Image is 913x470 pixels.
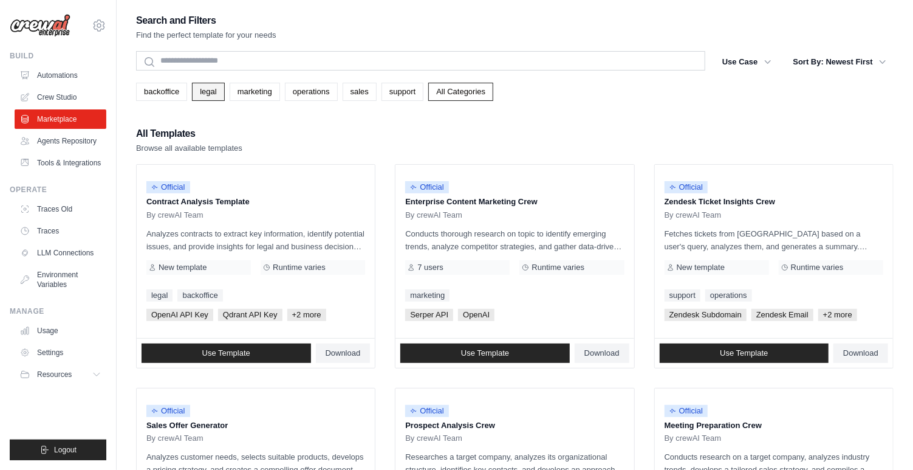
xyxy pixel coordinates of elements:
[15,343,106,362] a: Settings
[665,289,700,302] a: support
[405,196,624,208] p: Enterprise Content Marketing Crew
[458,309,494,321] span: OpenAI
[532,263,584,272] span: Runtime varies
[720,348,768,358] span: Use Template
[202,348,250,358] span: Use Template
[136,125,242,142] h2: All Templates
[15,199,106,219] a: Traces Old
[818,309,857,321] span: +2 more
[381,83,423,101] a: support
[461,348,509,358] span: Use Template
[10,440,106,460] button: Logout
[405,309,453,321] span: Serper API
[192,83,224,101] a: legal
[665,434,722,443] span: By crewAI Team
[177,289,222,302] a: backoffice
[146,289,173,302] a: legal
[10,51,106,61] div: Build
[287,309,326,321] span: +2 more
[405,227,624,253] p: Conducts thorough research on topic to identify emerging trends, analyze competitor strategies, a...
[10,306,106,316] div: Manage
[833,344,888,363] a: Download
[15,66,106,85] a: Automations
[665,181,708,193] span: Official
[665,405,708,417] span: Official
[405,289,450,302] a: marketing
[786,51,894,73] button: Sort By: Newest First
[677,263,725,272] span: New template
[326,348,361,358] span: Download
[405,210,462,220] span: By crewAI Team
[10,14,70,37] img: Logo
[136,83,187,101] a: backoffice
[146,405,190,417] span: Official
[715,51,779,73] button: Use Case
[343,83,377,101] a: sales
[15,153,106,173] a: Tools & Integrations
[417,263,443,272] span: 7 users
[405,434,462,443] span: By crewAI Team
[146,196,365,208] p: Contract Analysis Template
[146,309,213,321] span: OpenAI API Key
[159,263,207,272] span: New template
[37,370,72,379] span: Resources
[230,83,280,101] a: marketing
[751,309,813,321] span: Zendesk Email
[285,83,338,101] a: operations
[660,344,829,363] a: Use Template
[428,83,493,101] a: All Categories
[142,344,311,363] a: Use Template
[10,185,106,195] div: Operate
[584,348,620,358] span: Download
[15,131,106,151] a: Agents Repository
[843,348,878,358] span: Download
[665,210,722,220] span: By crewAI Team
[273,263,326,272] span: Runtime varies
[316,344,371,363] a: Download
[136,29,276,41] p: Find the perfect template for your needs
[146,420,365,432] p: Sales Offer Generator
[15,321,106,340] a: Usage
[791,263,844,272] span: Runtime varies
[146,227,365,253] p: Analyzes contracts to extract key information, identify potential issues, and provide insights fo...
[665,227,883,253] p: Fetches tickets from [GEOGRAPHIC_DATA] based on a user's query, analyzes them, and generates a su...
[15,221,106,241] a: Traces
[405,420,624,432] p: Prospect Analysis Crew
[665,420,883,432] p: Meeting Preparation Crew
[405,405,449,417] span: Official
[15,265,106,294] a: Environment Variables
[705,289,752,302] a: operations
[218,309,282,321] span: Qdrant API Key
[400,344,570,363] a: Use Template
[575,344,629,363] a: Download
[15,365,106,384] button: Resources
[15,243,106,263] a: LLM Connections
[405,181,449,193] span: Official
[146,210,203,220] span: By crewAI Team
[146,434,203,443] span: By crewAI Team
[146,181,190,193] span: Official
[136,12,276,29] h2: Search and Filters
[665,309,747,321] span: Zendesk Subdomain
[665,196,883,208] p: Zendesk Ticket Insights Crew
[15,88,106,107] a: Crew Studio
[136,142,242,154] p: Browse all available templates
[15,109,106,129] a: Marketplace
[54,445,77,455] span: Logout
